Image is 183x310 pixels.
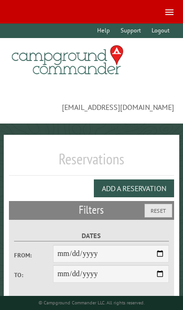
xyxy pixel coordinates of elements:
small: © Campground Commander LLC. All rights reserved. [38,300,145,306]
h2: Filters [9,201,174,219]
label: Dates [14,231,169,241]
h1: Reservations [9,150,174,176]
span: [EMAIL_ADDRESS][DOMAIN_NAME] [9,86,174,112]
label: From: [14,251,53,260]
a: Support [116,23,145,38]
button: Add a Reservation [94,179,174,197]
button: Reset [145,204,172,217]
label: To: [14,271,53,279]
a: Help [92,23,114,38]
img: Campground Commander [9,42,126,78]
a: Logout [147,23,174,38]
